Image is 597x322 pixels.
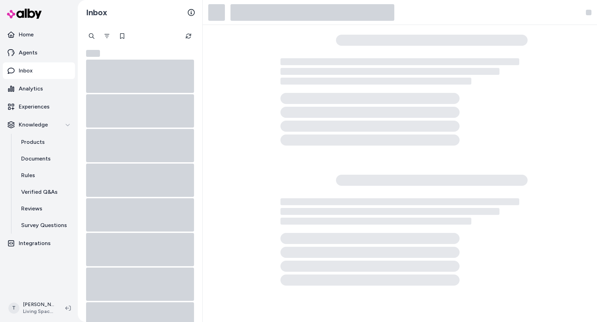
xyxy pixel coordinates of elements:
button: Knowledge [3,116,75,133]
p: Inbox [19,67,33,75]
p: Rules [21,171,35,180]
a: Experiences [3,98,75,115]
img: alby Logo [7,9,42,19]
button: Filter [100,29,114,43]
a: Rules [14,167,75,184]
a: Verified Q&As [14,184,75,200]
a: Reviews [14,200,75,217]
p: Reviews [21,204,42,213]
a: Survey Questions [14,217,75,234]
button: T[PERSON_NAME]Living Spaces [4,297,60,319]
p: Integrations [19,239,51,247]
p: Home [19,31,34,39]
p: Products [21,138,45,146]
p: Analytics [19,85,43,93]
a: Products [14,134,75,150]
a: Agents [3,44,75,61]
span: Living Spaces [23,308,54,315]
a: Home [3,26,75,43]
h2: Inbox [86,7,107,18]
p: Verified Q&As [21,188,58,196]
button: Refresh [182,29,195,43]
a: Documents [14,150,75,167]
p: Knowledge [19,121,48,129]
p: [PERSON_NAME] [23,301,54,308]
a: Analytics [3,80,75,97]
a: Integrations [3,235,75,252]
a: Inbox [3,62,75,79]
p: Agents [19,49,37,57]
p: Survey Questions [21,221,67,229]
p: Experiences [19,103,50,111]
span: T [8,303,19,314]
p: Documents [21,155,51,163]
